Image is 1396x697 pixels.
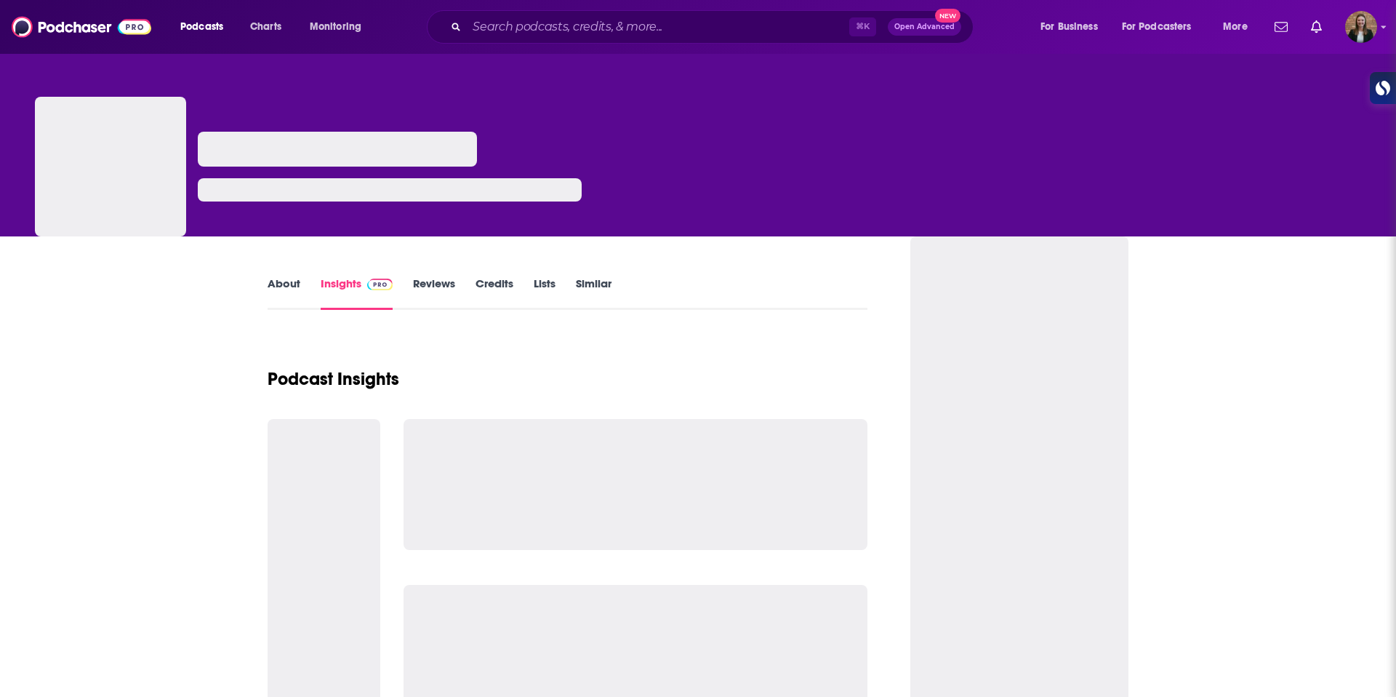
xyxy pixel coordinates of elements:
div: Search podcasts, credits, & more... [441,10,987,44]
a: Show notifications dropdown [1269,15,1293,39]
span: ⌘ K [849,17,876,36]
a: About [268,276,300,310]
img: User Profile [1345,11,1377,43]
button: open menu [170,15,242,39]
a: Charts [241,15,290,39]
span: Logged in as k_burns [1345,11,1377,43]
button: Show profile menu [1345,11,1377,43]
button: open menu [1213,15,1266,39]
span: Monitoring [310,17,361,37]
a: Show notifications dropdown [1305,15,1328,39]
button: open menu [1112,15,1213,39]
span: New [935,9,961,23]
button: open menu [1030,15,1116,39]
img: Podchaser Pro [367,279,393,290]
span: Podcasts [180,17,223,37]
a: Credits [476,276,513,310]
a: Similar [576,276,611,310]
button: Open AdvancedNew [888,18,961,36]
img: Podchaser - Follow, Share and Rate Podcasts [12,13,151,41]
span: More [1223,17,1248,37]
span: For Business [1040,17,1098,37]
a: Lists [534,276,555,310]
a: InsightsPodchaser Pro [321,276,393,310]
input: Search podcasts, credits, & more... [467,15,849,39]
span: Charts [250,17,281,37]
span: For Podcasters [1122,17,1192,37]
button: open menu [300,15,380,39]
h1: Podcast Insights [268,368,399,390]
span: Open Advanced [894,23,955,31]
a: Reviews [413,276,455,310]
